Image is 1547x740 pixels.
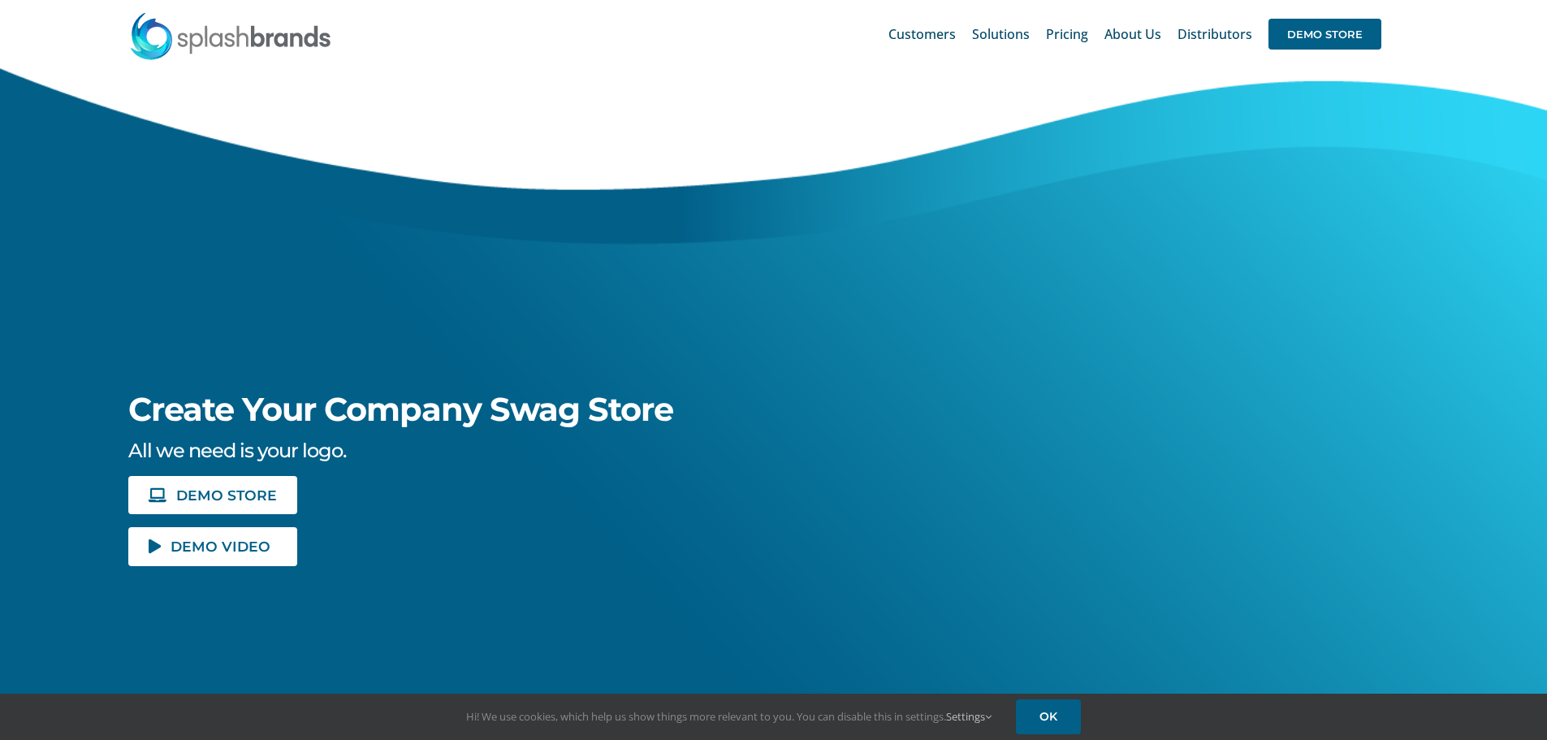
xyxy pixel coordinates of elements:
[1016,699,1081,734] a: OK
[972,28,1030,41] span: Solutions
[128,389,673,429] span: Create Your Company Swag Store
[1178,8,1252,60] a: Distributors
[946,709,992,724] a: Settings
[171,539,270,553] span: DEMO VIDEO
[129,11,332,60] img: SplashBrands.com Logo
[466,709,992,724] span: Hi! We use cookies, which help us show things more relevant to you. You can disable this in setti...
[1268,8,1381,60] a: DEMO STORE
[1104,28,1161,41] span: About Us
[176,488,277,502] span: DEMO STORE
[888,28,956,41] span: Customers
[128,439,346,462] span: All we need is your logo.
[888,8,1381,60] nav: Main Menu
[888,8,956,60] a: Customers
[1046,28,1088,41] span: Pricing
[1178,28,1252,41] span: Distributors
[1046,8,1088,60] a: Pricing
[128,476,297,514] a: DEMO STORE
[1268,19,1381,50] span: DEMO STORE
